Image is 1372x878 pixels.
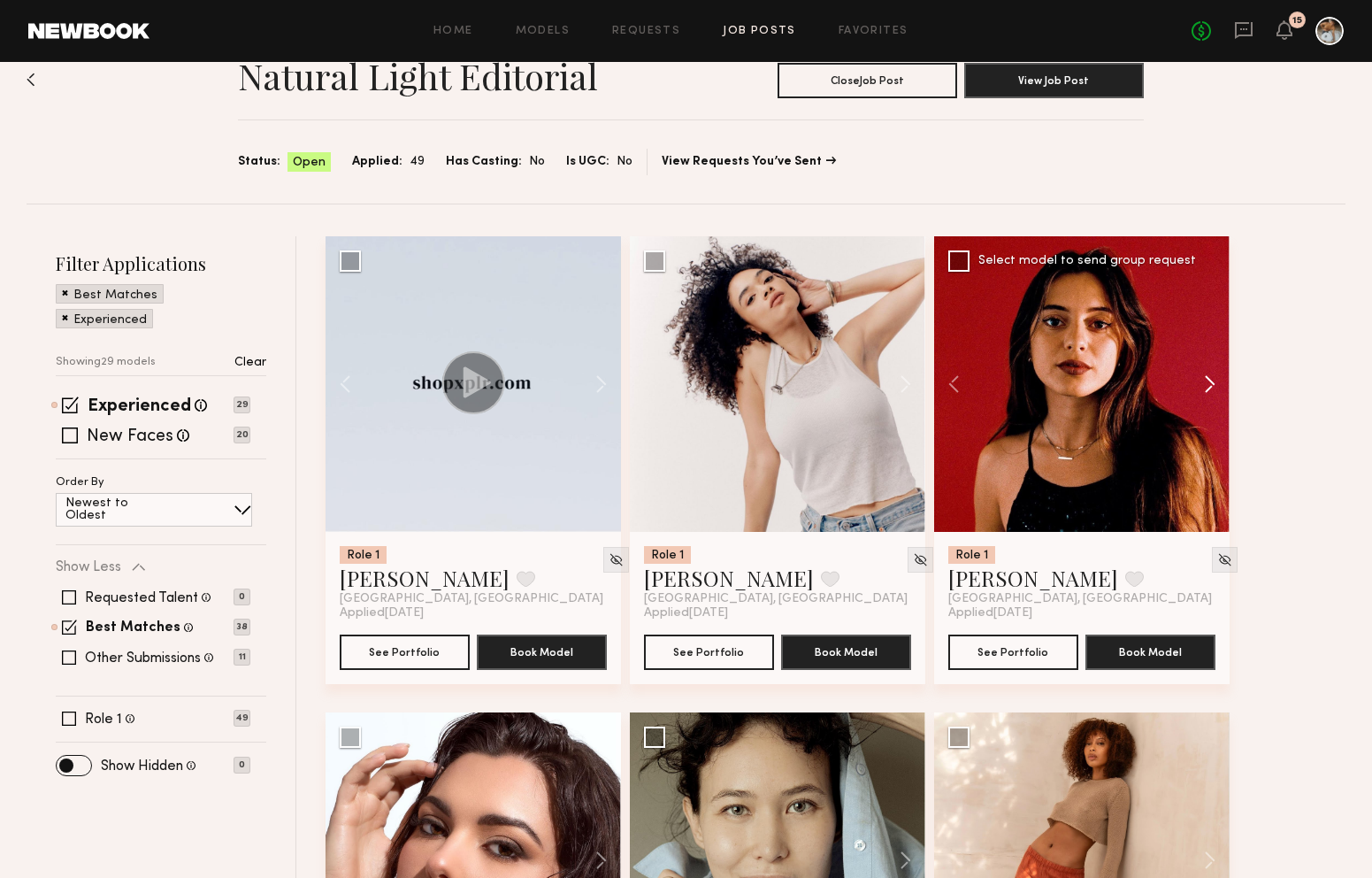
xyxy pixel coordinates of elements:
span: No [617,152,632,172]
button: See Portfolio [340,635,470,670]
div: Applied [DATE] [948,606,1215,620]
span: Open [293,154,326,172]
button: CloseJob Post [778,63,957,98]
img: Unhide Model [609,552,624,567]
div: Role 1 [644,546,691,564]
span: No [529,152,545,172]
label: Best Matches [86,621,180,635]
div: Applied [DATE] [644,606,911,620]
a: Job Posts [723,26,796,37]
div: Role 1 [340,546,387,564]
p: 0 [234,757,250,774]
a: [PERSON_NAME] [644,564,814,592]
label: New Faces [87,428,173,446]
p: Best Matches [73,289,157,302]
p: Newest to Oldest [65,497,171,522]
a: Requests [612,26,680,37]
p: Showing 29 models [56,357,156,368]
a: [PERSON_NAME] [948,564,1118,592]
p: 0 [234,589,250,605]
div: Applied [DATE] [340,606,607,620]
h1: Natural light editorial [238,54,598,98]
label: Other Submissions [85,651,201,666]
label: Experienced [88,398,191,416]
label: Show Hidden [101,759,183,774]
button: Book Model [781,635,911,670]
div: 15 [1292,16,1302,26]
button: View Job Post [964,63,1144,98]
button: See Portfolio [644,635,774,670]
p: 29 [234,397,250,413]
p: Experienced [73,314,147,327]
p: 49 [234,710,250,727]
a: Book Model [1085,643,1215,658]
span: Status: [238,152,280,172]
span: [GEOGRAPHIC_DATA], [GEOGRAPHIC_DATA] [340,592,603,606]
button: Book Model [477,635,607,670]
button: Book Model [1085,635,1215,670]
a: Book Model [781,643,911,658]
span: 49 [410,152,425,172]
a: View Requests You’ve Sent [662,156,836,168]
label: Role 1 [85,712,122,727]
p: 11 [234,649,250,666]
span: [GEOGRAPHIC_DATA], [GEOGRAPHIC_DATA] [948,592,1212,606]
span: Applied: [352,152,402,172]
span: Is UGC: [566,152,609,172]
a: [PERSON_NAME] [340,564,510,592]
img: Unhide Model [913,552,928,567]
p: Show Less [56,560,121,574]
span: Has Casting: [446,152,522,172]
button: See Portfolio [948,635,1078,670]
label: Requested Talent [85,591,198,605]
h2: Filter Applications [56,251,266,275]
a: Home [433,26,473,37]
span: [GEOGRAPHIC_DATA], [GEOGRAPHIC_DATA] [644,592,908,606]
a: Models [516,26,570,37]
a: Favorites [839,26,908,37]
p: 20 [234,427,250,443]
div: Role 1 [948,546,995,564]
p: Clear [234,357,266,369]
p: 38 [234,619,250,635]
div: Select model to send group request [978,255,1196,267]
a: Book Model [477,643,607,658]
p: Order By [56,477,104,489]
img: Unhide Model [1217,552,1232,567]
img: Back to previous page [27,73,35,87]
